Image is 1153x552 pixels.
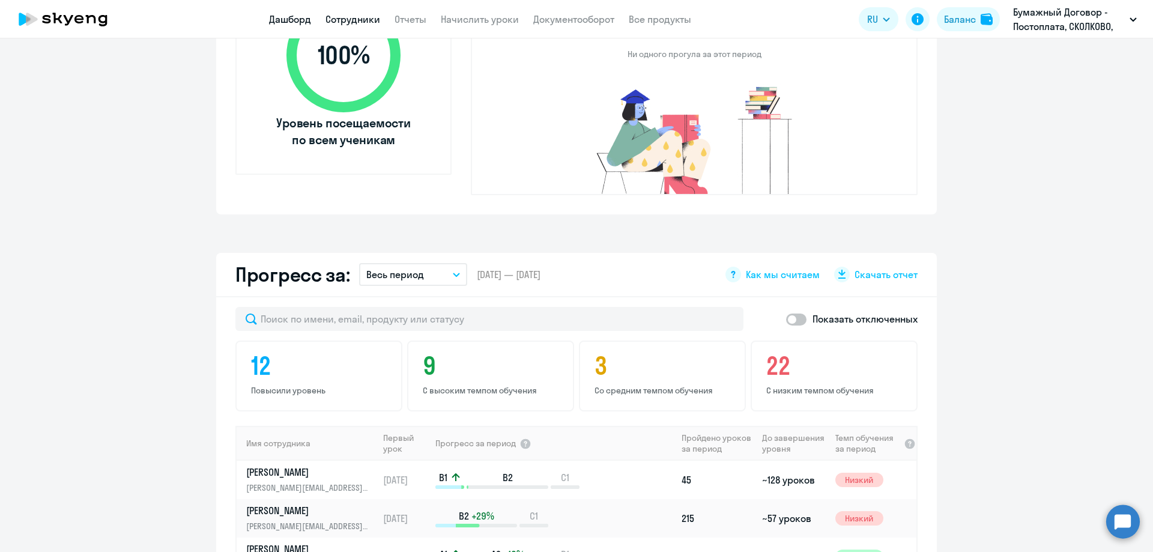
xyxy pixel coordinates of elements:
[235,307,743,331] input: Поиск по имени, email, продукту или статусу
[677,499,757,538] td: 215
[628,49,761,59] p: Ни одного прогула за этот период
[1007,5,1143,34] button: Бумажный Договор - Постоплата, СКОЛКОВО, [PERSON_NAME] ШКОЛА УПРАВЛЕНИЯ
[441,13,519,25] a: Начислить уроки
[595,385,734,396] p: Со средним темпом обучения
[395,13,426,25] a: Отчеты
[423,385,562,396] p: С высоким темпом обучения
[813,312,918,326] p: Показать отключенных
[530,509,538,523] span: C1
[835,473,883,487] span: Низкий
[251,351,390,380] h4: 12
[746,268,820,281] span: Как мы считаем
[423,351,562,380] h4: 9
[574,83,815,194] img: no-truants
[471,509,494,523] span: +29%
[251,385,390,396] p: Повысили уровень
[503,471,513,484] span: B2
[629,13,691,25] a: Все продукты
[246,504,378,533] a: [PERSON_NAME][PERSON_NAME][EMAIL_ADDRESS][DOMAIN_NAME]
[274,115,413,148] span: Уровень посещаемости по всем ученикам
[944,12,976,26] div: Баланс
[274,41,413,70] span: 100 %
[378,461,434,499] td: [DATE]
[757,426,830,461] th: До завершения уровня
[378,499,434,538] td: [DATE]
[595,351,734,380] h4: 3
[766,385,906,396] p: С низким темпом обучения
[378,426,434,461] th: Первый урок
[435,438,516,449] span: Прогресс за период
[766,351,906,380] h4: 22
[677,426,757,461] th: Пройдено уроков за период
[533,13,614,25] a: Документооборот
[981,13,993,25] img: balance
[835,432,900,454] span: Темп обучения за период
[477,268,540,281] span: [DATE] — [DATE]
[937,7,1000,31] button: Балансbalance
[246,504,370,517] p: [PERSON_NAME]
[757,461,830,499] td: ~128 уроков
[835,511,883,526] span: Низкий
[677,461,757,499] td: 45
[246,466,370,479] p: [PERSON_NAME]
[459,509,469,523] span: B2
[246,481,370,494] p: [PERSON_NAME][EMAIL_ADDRESS][DOMAIN_NAME]
[1013,5,1125,34] p: Бумажный Договор - Постоплата, СКОЛКОВО, [PERSON_NAME] ШКОЛА УПРАВЛЕНИЯ
[867,12,878,26] span: RU
[757,499,830,538] td: ~57 уроков
[859,7,898,31] button: RU
[246,466,378,494] a: [PERSON_NAME][PERSON_NAME][EMAIL_ADDRESS][DOMAIN_NAME]
[235,262,350,287] h2: Прогресс за:
[439,471,447,484] span: B1
[246,520,370,533] p: [PERSON_NAME][EMAIL_ADDRESS][DOMAIN_NAME]
[561,471,569,484] span: C1
[325,13,380,25] a: Сотрудники
[237,426,378,461] th: Имя сотрудника
[855,268,918,281] span: Скачать отчет
[269,13,311,25] a: Дашборд
[366,267,424,282] p: Весь период
[359,263,467,286] button: Весь период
